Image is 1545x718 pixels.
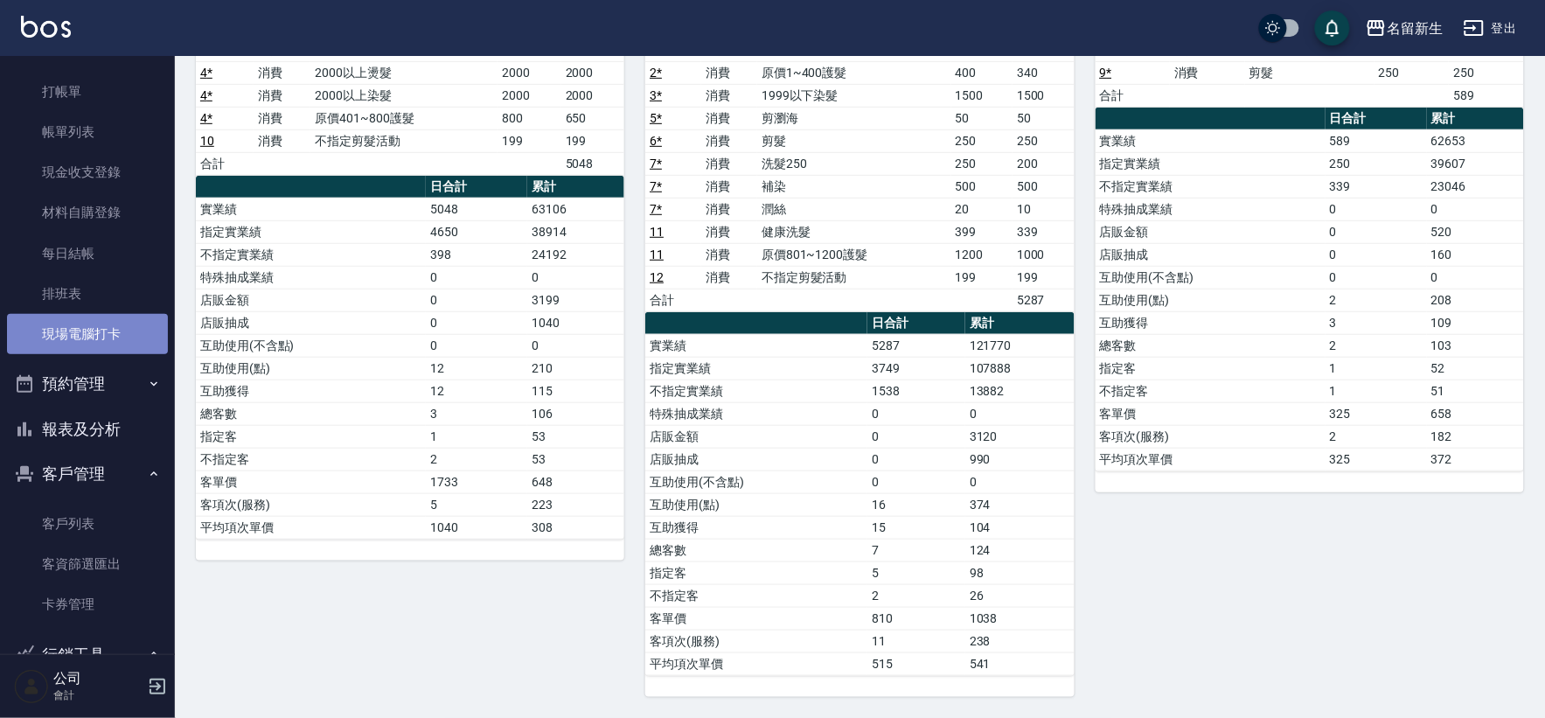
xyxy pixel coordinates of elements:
[867,652,965,675] td: 515
[310,107,498,129] td: 原價401~800護髮
[1326,220,1427,243] td: 0
[196,220,426,243] td: 指定實業績
[1096,17,1524,108] table: a dense table
[561,152,625,175] td: 5048
[310,61,498,84] td: 2000以上燙髮
[1326,380,1427,402] td: 1
[645,493,867,516] td: 互助使用(點)
[527,220,624,243] td: 38914
[561,84,625,107] td: 2000
[1096,220,1326,243] td: 店販金額
[527,334,624,357] td: 0
[7,314,168,354] a: 現場電腦打卡
[1100,43,1107,57] a: 8
[310,84,498,107] td: 2000以上染髮
[7,274,168,314] a: 排班表
[701,266,757,289] td: 消費
[701,220,757,243] td: 消費
[254,61,311,84] td: 消費
[951,266,1013,289] td: 199
[7,407,168,452] button: 報表及分析
[1096,289,1326,311] td: 互助使用(點)
[196,176,624,540] table: a dense table
[645,402,867,425] td: 特殊抽成業績
[7,544,168,584] a: 客資篩選匯出
[867,630,965,652] td: 11
[650,247,664,261] a: 11
[1449,84,1524,107] td: 589
[867,357,965,380] td: 3749
[196,357,426,380] td: 互助使用(點)
[200,43,207,57] a: 1
[1096,175,1326,198] td: 不指定實業績
[645,312,1074,676] table: a dense table
[1096,108,1524,471] table: a dense table
[951,243,1013,266] td: 1200
[701,175,757,198] td: 消費
[1013,243,1075,266] td: 1000
[645,334,867,357] td: 實業績
[53,687,143,703] p: 會計
[965,380,1075,402] td: 13882
[1096,425,1326,448] td: 客項次(服務)
[951,84,1013,107] td: 1500
[645,448,867,471] td: 店販抽成
[757,266,951,289] td: 不指定剪髮活動
[757,220,951,243] td: 健康洗髮
[254,107,311,129] td: 消費
[951,129,1013,152] td: 250
[1427,334,1524,357] td: 103
[867,584,965,607] td: 2
[1427,380,1524,402] td: 51
[426,402,527,425] td: 3
[1096,311,1326,334] td: 互助獲得
[1427,175,1524,198] td: 23046
[426,425,527,448] td: 1
[965,425,1075,448] td: 3120
[527,516,624,539] td: 308
[426,243,527,266] td: 398
[1013,266,1075,289] td: 199
[1326,448,1427,471] td: 325
[527,357,624,380] td: 210
[951,198,1013,220] td: 20
[965,561,1075,584] td: 98
[14,669,49,704] img: Person
[965,312,1075,335] th: 累計
[7,584,168,624] a: 卡券管理
[951,107,1013,129] td: 50
[757,107,951,129] td: 剪瀏海
[426,176,527,199] th: 日合計
[1013,152,1075,175] td: 200
[527,266,624,289] td: 0
[645,630,867,652] td: 客項次(服務)
[650,225,664,239] a: 11
[645,357,867,380] td: 指定實業績
[1013,220,1075,243] td: 339
[965,630,1075,652] td: 238
[561,129,625,152] td: 199
[200,134,214,148] a: 10
[867,539,965,561] td: 7
[965,516,1075,539] td: 104
[1427,152,1524,175] td: 39607
[7,451,168,497] button: 客戶管理
[196,17,624,176] table: a dense table
[1096,152,1326,175] td: 指定實業績
[965,471,1075,493] td: 0
[196,198,426,220] td: 實業績
[7,234,168,274] a: 每日結帳
[426,380,527,402] td: 12
[645,516,867,539] td: 互助獲得
[1170,61,1244,84] td: 消費
[1427,402,1524,425] td: 658
[951,220,1013,243] td: 399
[1457,12,1524,45] button: 登出
[1096,243,1326,266] td: 店販抽成
[1326,334,1427,357] td: 2
[965,334,1075,357] td: 121770
[701,152,757,175] td: 消費
[701,84,757,107] td: 消費
[1326,357,1427,380] td: 1
[527,493,624,516] td: 223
